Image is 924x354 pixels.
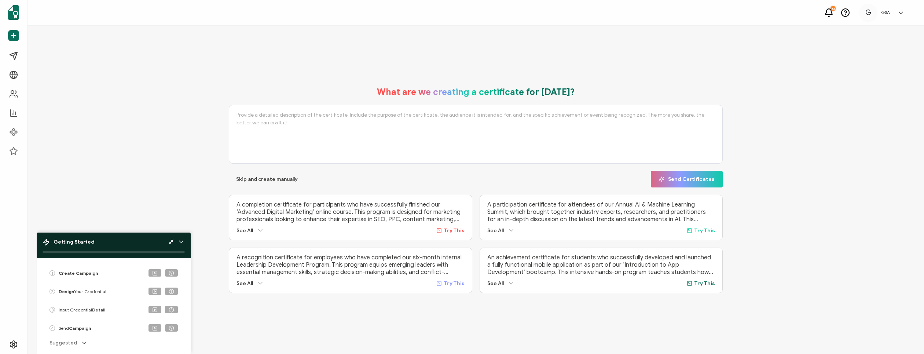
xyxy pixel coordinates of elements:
div: 4 [49,325,55,331]
span: Try This [444,227,465,234]
b: Detail [92,307,105,313]
span: See All [487,227,504,234]
b: Campaign [69,325,91,331]
span: Getting Started [54,239,95,245]
span: Suggested [49,339,77,347]
span: Send Certificates [659,176,715,182]
div: 2 [49,289,55,294]
span: Your Credential [59,289,106,294]
span: Send [59,325,91,331]
h1: What are we creating a certificate for [DATE]? [377,87,575,98]
p: A completion certificate for participants who have successfully finished our ‘Advanced Digital Ma... [236,201,465,223]
span: G [865,7,871,18]
img: sertifier-logomark-colored.svg [8,5,19,20]
span: See All [236,227,253,234]
span: See All [236,280,253,287]
span: Try This [694,227,715,234]
b: Design [59,289,74,294]
span: Try This [694,280,715,287]
iframe: Chat Widget [887,319,924,354]
div: 12 [830,6,836,11]
button: Skip and create manually [229,171,305,187]
span: Input Credential [59,307,105,313]
p: A participation certificate for attendees of our Annual AI & Machine Learning Summit, which broug... [487,201,715,223]
span: Skip and create manually [236,177,298,182]
b: Create Campaign [59,270,98,276]
div: 3 [49,307,55,313]
span: See All [487,280,504,287]
p: An achievement certificate for students who successfully developed and launched a fully functiona... [487,254,715,276]
h5: GSA [881,10,890,15]
button: Send Certificates [651,171,723,187]
div: 1 [49,270,55,276]
p: A recognition certificate for employees who have completed our six-month internal Leadership Deve... [236,254,465,276]
span: Try This [444,280,465,287]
